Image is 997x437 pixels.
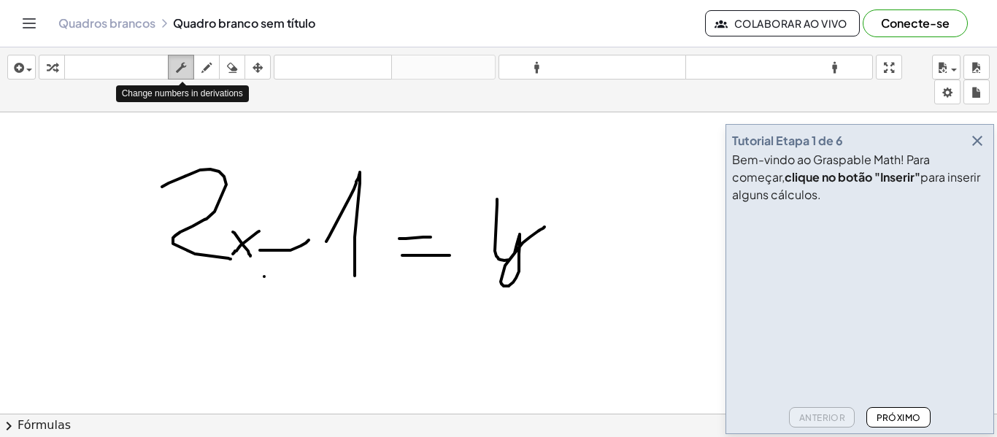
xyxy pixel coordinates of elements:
[391,55,496,80] button: refazer
[705,10,860,36] button: Colaborar ao vivo
[68,61,165,74] font: teclado
[866,407,930,428] button: Próximo
[685,55,873,80] button: formato_tamanho
[18,12,41,35] button: Alternar navegação
[732,133,843,148] font: Tutorial Etapa 1 de 6
[64,55,169,80] button: teclado
[785,169,920,185] font: clique no botão "Inserir"
[277,61,388,74] font: desfazer
[116,85,249,102] div: Change numbers in derivations
[58,15,155,31] font: Quadros brancos
[502,61,682,74] font: formato_tamanho
[689,61,869,74] font: formato_tamanho
[734,17,847,30] font: Colaborar ao vivo
[274,55,392,80] button: desfazer
[498,55,686,80] button: formato_tamanho
[395,61,492,74] font: refazer
[877,412,921,423] font: Próximo
[881,15,950,31] font: Conecte-se
[18,418,71,432] font: Fórmulas
[863,9,968,37] button: Conecte-se
[732,152,930,185] font: Bem-vindo ao Graspable Math! Para começar,
[58,16,155,31] a: Quadros brancos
